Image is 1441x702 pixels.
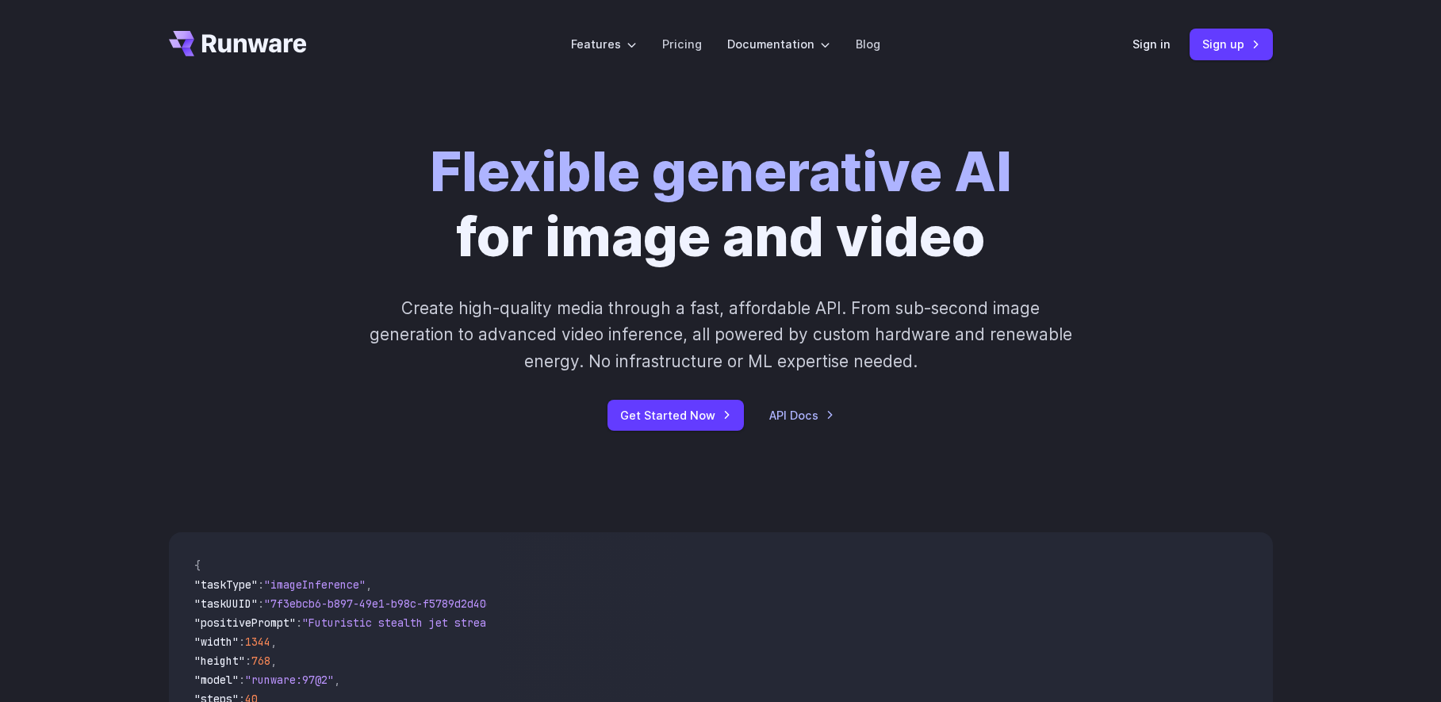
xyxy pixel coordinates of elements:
h1: for image and video [430,140,1012,270]
p: Create high-quality media through a fast, affordable API. From sub-second image generation to adv... [367,295,1074,374]
span: : [239,635,245,649]
span: : [258,577,264,592]
a: Sign up [1190,29,1273,59]
span: "height" [194,654,245,668]
strong: Flexible generative AI [430,139,1012,205]
span: "runware:97@2" [245,673,334,687]
span: , [270,635,277,649]
span: "positivePrompt" [194,616,296,630]
span: , [334,673,340,687]
span: { [194,558,201,573]
span: : [296,616,302,630]
label: Features [571,35,637,53]
a: Get Started Now [607,400,744,431]
span: : [258,597,264,611]
a: Pricing [662,35,702,53]
a: Sign in [1132,35,1171,53]
span: "7f3ebcb6-b897-49e1-b98c-f5789d2d40d7" [264,597,505,611]
span: "imageInference" [264,577,366,592]
span: "Futuristic stealth jet streaking through a neon-lit cityscape with glowing purple exhaust" [302,616,880,630]
span: 768 [251,654,270,668]
a: Blog [856,35,880,53]
span: : [245,654,251,668]
a: API Docs [769,406,834,424]
span: "taskType" [194,577,258,592]
span: "width" [194,635,239,649]
a: Go to / [169,31,307,56]
span: "model" [194,673,239,687]
label: Documentation [727,35,830,53]
span: "taskUUID" [194,597,258,611]
span: 1344 [245,635,270,649]
span: : [239,673,245,687]
span: , [366,577,372,592]
span: , [270,654,277,668]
